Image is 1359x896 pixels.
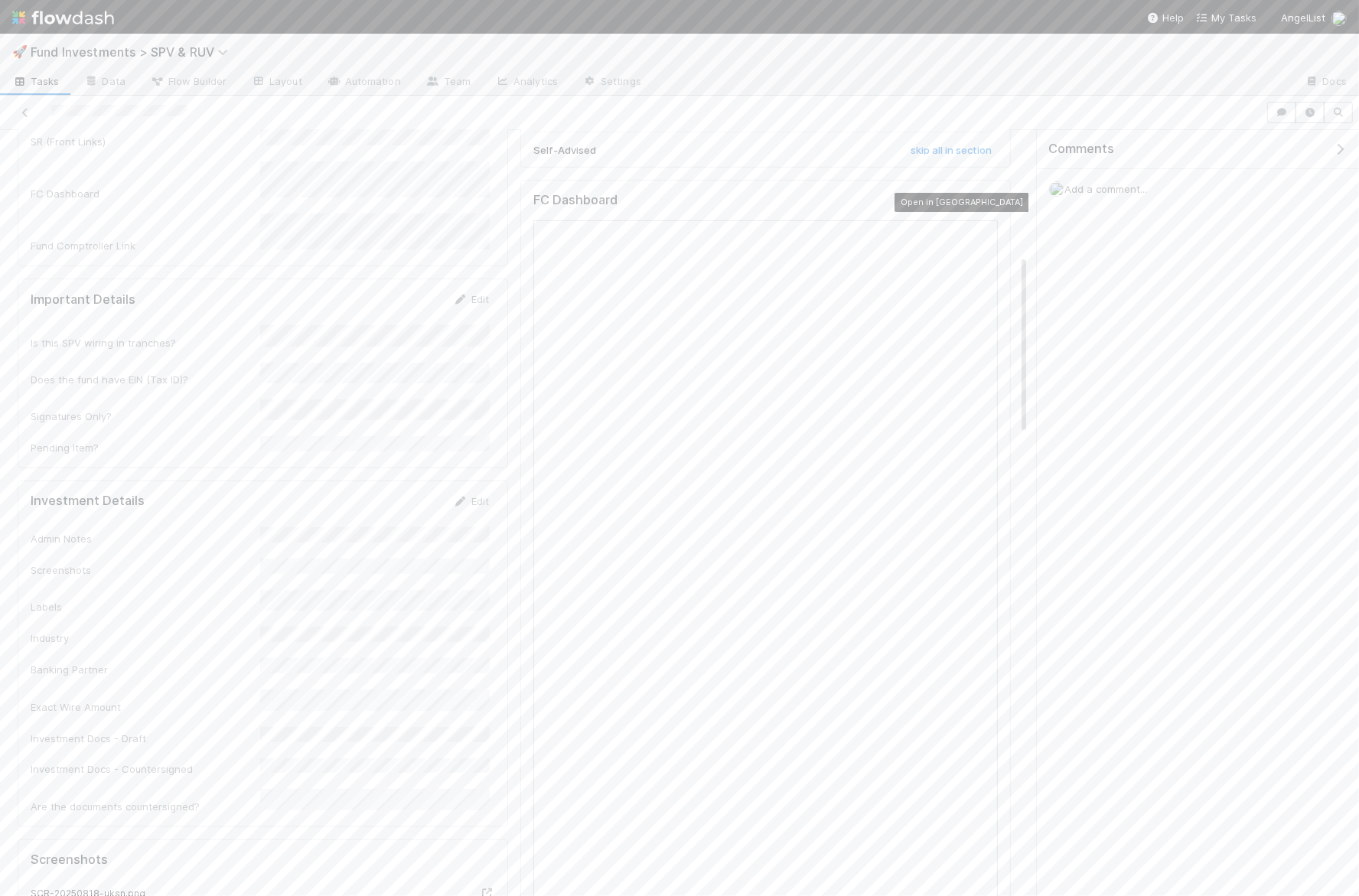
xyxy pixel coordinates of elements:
h5: FC Dashboard [533,193,618,208]
div: Exact Wire Amount [31,699,260,715]
a: Layout [239,70,314,95]
div: Is this SPV wiring in tranches? [31,335,260,350]
div: Fund Comptroller Link [31,238,260,253]
a: Team [413,70,483,95]
a: Edit [453,495,489,507]
div: Does the fund have EIN (Tax ID)? [31,372,260,387]
div: Pending Item? [31,440,260,455]
a: My Tasks [1196,10,1256,25]
span: Fund Investments > SPV & RUV [31,44,236,60]
a: Automation [314,70,413,95]
span: 🚀 [12,45,28,58]
div: Help [1147,10,1184,25]
div: Industry [31,630,260,646]
div: Banking Partner [31,662,260,677]
h5: Important Details [31,292,135,308]
div: Signatures Only? [31,409,260,424]
a: Edit [453,293,489,305]
div: Are the documents countersigned? [31,799,260,814]
span: AngelList [1281,11,1325,24]
a: skip all in section [911,145,992,163]
a: Analytics [483,70,570,95]
div: Investment Docs - Countersigned [31,761,260,777]
div: SR (Front Links) [31,134,260,149]
img: logo-inverted-e16ddd16eac7371096b0.svg [12,5,114,31]
img: avatar_2de93f86-b6c7-4495-bfe2-fb093354a53c.png [1331,11,1347,26]
div: FC Dashboard [31,186,260,201]
span: My Tasks [1196,11,1256,24]
div: Screenshots [31,562,260,578]
a: Settings [570,70,653,95]
a: Flow Builder [138,70,239,95]
span: Tasks [12,73,60,89]
span: Flow Builder [150,73,226,89]
a: Docs [1292,70,1359,95]
h5: Investment Details [31,494,145,509]
img: avatar_2de93f86-b6c7-4495-bfe2-fb093354a53c.png [1049,181,1064,197]
h5: Screenshots [31,852,108,868]
span: Add a comment... [1064,183,1147,195]
a: Data [72,70,138,95]
div: Admin Notes [31,531,260,546]
span: Comments [1048,142,1114,157]
h6: skip all in section [911,145,992,157]
h6: Self-Advised [533,145,596,157]
div: Labels [31,599,260,614]
div: Investment Docs - Draft [31,731,260,746]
